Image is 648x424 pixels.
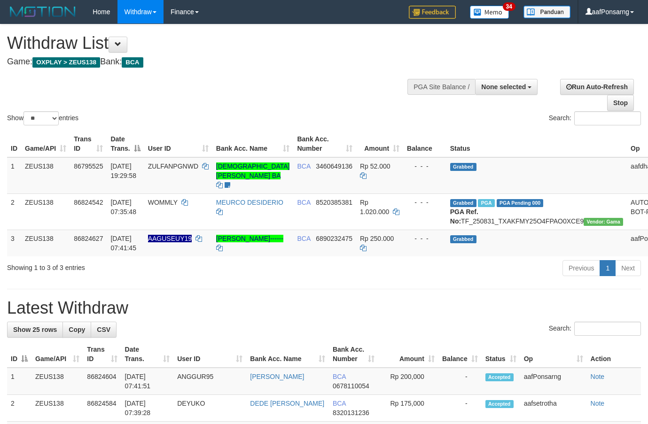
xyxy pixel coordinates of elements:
span: Copy 8520385381 to clipboard [316,199,352,206]
span: Accepted [485,400,514,408]
span: Copy [69,326,85,333]
span: 86795525 [74,162,103,170]
span: BCA [122,57,143,68]
a: Note [591,400,605,407]
span: Copy 3460649136 to clipboard [316,162,352,170]
b: PGA Ref. No: [450,208,478,225]
th: Amount: activate to sort column ascending [356,131,403,157]
td: aafsetrotha [520,395,587,422]
h1: Latest Withdraw [7,299,641,317]
td: ZEUS138 [31,368,83,395]
td: [DATE] 07:39:28 [121,395,174,422]
a: [PERSON_NAME]------ [216,235,283,242]
td: 1 [7,368,31,395]
td: 86824584 [83,395,121,422]
span: ZULFANPGNWD [148,162,198,170]
span: Copy 0678110054 to clipboard [333,382,369,390]
td: - [438,395,482,422]
th: Game/API: activate to sort column ascending [31,341,83,368]
th: Bank Acc. Number: activate to sort column ascending [293,131,356,157]
a: Copy [62,322,91,338]
span: [DATE] 07:35:48 [110,199,136,216]
td: 2 [7,193,21,230]
span: 86824542 [74,199,103,206]
select: Showentries [23,111,59,125]
span: OXPLAY > ZEUS138 [32,57,100,68]
img: panduan.png [523,6,570,18]
th: User ID: activate to sort column ascending [144,131,212,157]
span: Nama rekening ada tanda titik/strip, harap diedit [148,235,192,242]
span: Copy 8320131236 to clipboard [333,409,369,416]
img: Button%20Memo.svg [470,6,509,19]
span: CSV [97,326,110,333]
td: Rp 175,000 [378,395,438,422]
th: Bank Acc. Number: activate to sort column ascending [329,341,378,368]
th: Bank Acc. Name: activate to sort column ascending [212,131,294,157]
span: Grabbed [450,199,476,207]
td: ZEUS138 [21,157,70,194]
span: Show 25 rows [13,326,57,333]
span: Rp 250.000 [360,235,394,242]
a: Show 25 rows [7,322,63,338]
span: Grabbed [450,163,476,171]
td: 2 [7,395,31,422]
a: CSV [91,322,117,338]
span: Marked by aafpengsreynich [478,199,494,207]
th: Op: activate to sort column ascending [520,341,587,368]
span: Accepted [485,373,514,381]
td: 86824604 [83,368,121,395]
span: 86824627 [74,235,103,242]
input: Search: [574,322,641,336]
td: 1 [7,157,21,194]
span: WOMMLY [148,199,178,206]
th: Date Trans.: activate to sort column ascending [121,341,174,368]
span: Rp 52.000 [360,162,390,170]
div: - - - [407,198,443,207]
h1: Withdraw List [7,34,422,53]
a: Note [591,373,605,380]
td: - [438,368,482,395]
img: MOTION_logo.png [7,5,78,19]
span: None selected [481,83,526,91]
th: Status: activate to sort column ascending [482,341,520,368]
th: Amount: activate to sort column ascending [378,341,438,368]
a: DEDE [PERSON_NAME] [250,400,324,407]
div: Showing 1 to 3 of 3 entries [7,259,263,272]
a: Run Auto-Refresh [560,79,634,95]
span: Rp 1.020.000 [360,199,389,216]
th: Balance [403,131,446,157]
a: Previous [562,260,600,276]
label: Search: [549,111,641,125]
span: Vendor URL: https://trx31.1velocity.biz [584,218,623,226]
th: ID: activate to sort column descending [7,341,31,368]
th: Trans ID: activate to sort column ascending [83,341,121,368]
span: 34 [503,2,515,11]
th: ID [7,131,21,157]
td: ZEUS138 [21,230,70,256]
th: Balance: activate to sort column ascending [438,341,482,368]
td: ANGGUR95 [173,368,246,395]
th: User ID: activate to sort column ascending [173,341,246,368]
td: Rp 200,000 [378,368,438,395]
td: TF_250831_TXAKFMY25O4FPAO0XCE9 [446,193,627,230]
div: PGA Site Balance / [407,79,475,95]
a: 1 [600,260,616,276]
td: [DATE] 07:41:51 [121,368,174,395]
label: Search: [549,322,641,336]
span: BCA [333,373,346,380]
th: Bank Acc. Name: activate to sort column ascending [246,341,329,368]
button: None selected [475,79,538,95]
label: Show entries [7,111,78,125]
span: [DATE] 19:29:58 [110,162,136,179]
th: Status [446,131,627,157]
input: Search: [574,111,641,125]
span: BCA [333,400,346,407]
th: Action [587,341,641,368]
a: Stop [607,95,634,111]
div: - - - [407,234,443,243]
td: ZEUS138 [21,193,70,230]
th: Date Trans.: activate to sort column descending [107,131,144,157]
td: ZEUS138 [31,395,83,422]
td: DEYUKO [173,395,246,422]
a: Next [615,260,641,276]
